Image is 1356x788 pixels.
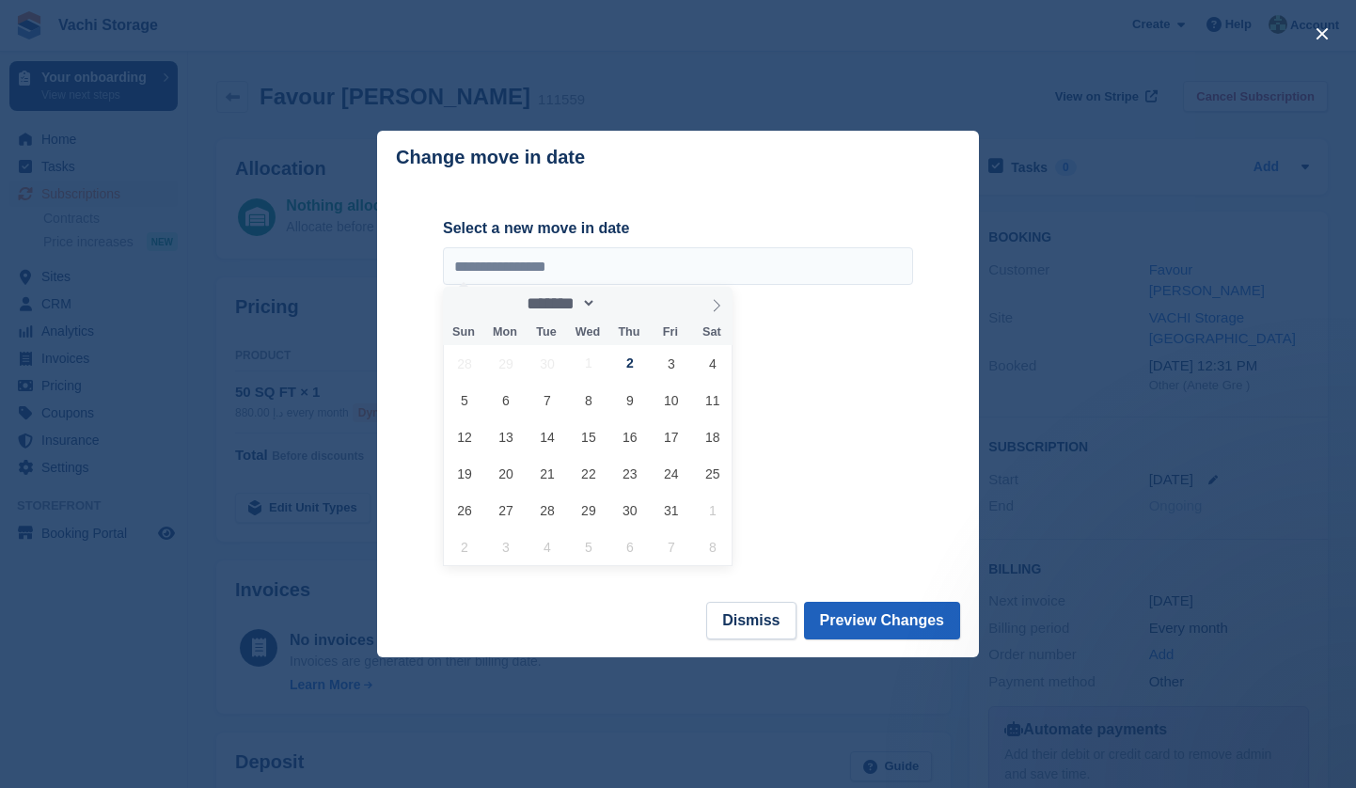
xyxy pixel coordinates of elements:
input: Year [596,293,655,313]
select: Month [520,293,596,313]
span: November 3, 2025 [487,528,524,565]
span: October 21, 2025 [528,455,565,492]
span: October 5, 2025 [446,382,482,418]
span: October 24, 2025 [653,455,689,492]
span: October 31, 2025 [653,492,689,528]
span: September 30, 2025 [528,345,565,382]
span: October 13, 2025 [487,418,524,455]
span: October 26, 2025 [446,492,482,528]
span: October 11, 2025 [694,382,731,418]
span: Mon [484,326,526,339]
span: October 2, 2025 [611,345,648,382]
label: Select a new move in date [443,217,913,240]
span: October 10, 2025 [653,382,689,418]
span: October 29, 2025 [570,492,607,528]
span: November 6, 2025 [611,528,648,565]
span: October 18, 2025 [694,418,731,455]
span: November 2, 2025 [446,528,482,565]
span: October 7, 2025 [528,382,565,418]
span: October 14, 2025 [528,418,565,455]
span: September 28, 2025 [446,345,482,382]
span: November 7, 2025 [653,528,689,565]
button: Dismiss [706,602,796,639]
span: October 16, 2025 [611,418,648,455]
span: September 29, 2025 [487,345,524,382]
span: October 22, 2025 [570,455,607,492]
span: October 3, 2025 [653,345,689,382]
button: close [1307,19,1337,49]
span: November 5, 2025 [570,528,607,565]
span: October 30, 2025 [611,492,648,528]
span: October 15, 2025 [570,418,607,455]
button: Preview Changes [804,602,961,639]
span: October 6, 2025 [487,382,524,418]
span: October 1, 2025 [570,345,607,382]
span: October 19, 2025 [446,455,482,492]
span: October 9, 2025 [611,382,648,418]
span: Tue [526,326,567,339]
p: Change move in date [396,147,585,168]
span: October 28, 2025 [528,492,565,528]
span: October 20, 2025 [487,455,524,492]
span: October 23, 2025 [611,455,648,492]
span: November 1, 2025 [694,492,731,528]
span: November 4, 2025 [528,528,565,565]
span: Thu [608,326,650,339]
span: October 17, 2025 [653,418,689,455]
span: October 27, 2025 [487,492,524,528]
span: October 8, 2025 [570,382,607,418]
span: October 25, 2025 [694,455,731,492]
span: Fri [650,326,691,339]
span: November 8, 2025 [694,528,731,565]
span: October 4, 2025 [694,345,731,382]
span: October 12, 2025 [446,418,482,455]
span: Sun [443,326,484,339]
span: Wed [567,326,608,339]
span: Sat [691,326,733,339]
